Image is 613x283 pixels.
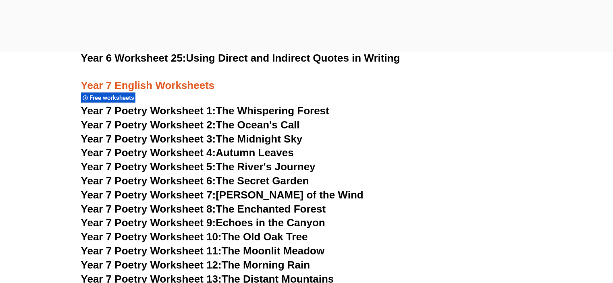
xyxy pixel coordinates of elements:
[81,259,222,271] span: Year 7 Poetry Worksheet 12:
[81,105,216,117] span: Year 7 Poetry Worksheet 1:
[81,119,300,131] a: Year 7 Poetry Worksheet 2:The Ocean's Call
[81,66,532,93] h3: Year 7 English Worksheets
[81,231,222,243] span: Year 7 Poetry Worksheet 10:
[81,217,216,229] span: Year 7 Poetry Worksheet 9:
[81,203,326,215] a: Year 7 Poetry Worksheet 8:The Enchanted Forest
[81,147,216,159] span: Year 7 Poetry Worksheet 4:
[81,161,316,173] a: Year 7 Poetry Worksheet 5:The River's Journey
[479,192,613,283] iframe: Chat Widget
[81,245,222,257] span: Year 7 Poetry Worksheet 11:
[81,52,400,64] a: Year 6 Worksheet 25:Using Direct and Indirect Quotes in Writing
[81,105,329,117] a: Year 7 Poetry Worksheet 1:The Whispering Forest
[81,245,325,257] a: Year 7 Poetry Worksheet 11:The Moonlit Meadow
[81,161,216,173] span: Year 7 Poetry Worksheet 5:
[81,133,216,145] span: Year 7 Poetry Worksheet 3:
[81,175,309,187] a: Year 7 Poetry Worksheet 6:The Secret Garden
[89,94,137,101] span: Free worksheets
[81,259,310,271] a: Year 7 Poetry Worksheet 12:The Morning Rain
[81,203,216,215] span: Year 7 Poetry Worksheet 8:
[81,119,216,131] span: Year 7 Poetry Worksheet 2:
[81,189,216,201] span: Year 7 Poetry Worksheet 7:
[81,189,364,201] a: Year 7 Poetry Worksheet 7:[PERSON_NAME] of the Wind
[81,147,294,159] a: Year 7 Poetry Worksheet 4:Autumn Leaves
[81,92,135,103] div: Free worksheets
[81,133,303,145] a: Year 7 Poetry Worksheet 3:The Midnight Sky
[81,231,308,243] a: Year 7 Poetry Worksheet 10:The Old Oak Tree
[81,175,216,187] span: Year 7 Poetry Worksheet 6:
[81,217,325,229] a: Year 7 Poetry Worksheet 9:Echoes in the Canyon
[81,52,186,64] span: Year 6 Worksheet 25:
